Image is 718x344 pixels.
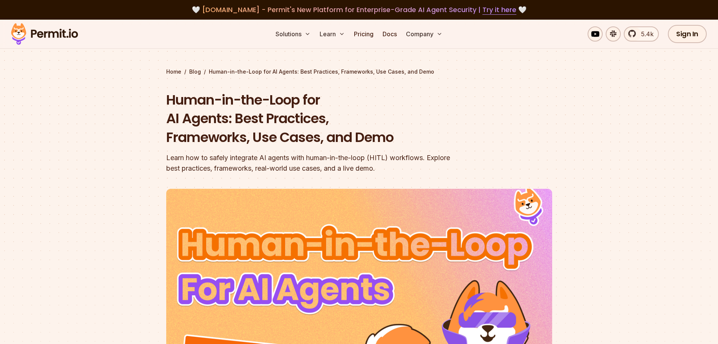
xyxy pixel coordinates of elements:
[166,68,552,76] div: / /
[166,68,181,76] a: Home
[202,5,516,14] span: [DOMAIN_NAME] - Permit's New Platform for Enterprise-Grade AI Agent Security |
[166,91,456,147] h1: Human-in-the-Loop for AI Agents: Best Practices, Frameworks, Use Cases, and Demo
[317,26,348,42] button: Learn
[482,5,516,15] a: Try it here
[637,29,654,39] span: 5.4k
[273,26,314,42] button: Solutions
[624,26,659,42] a: 5.4k
[189,68,201,76] a: Blog
[351,26,377,42] a: Pricing
[380,26,400,42] a: Docs
[166,153,456,174] div: Learn how to safely integrate AI agents with human-in-the-loop (HITL) workflows. Explore best pra...
[668,25,707,43] a: Sign In
[18,5,700,15] div: 🤍 🤍
[8,21,81,47] img: Permit logo
[403,26,445,42] button: Company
